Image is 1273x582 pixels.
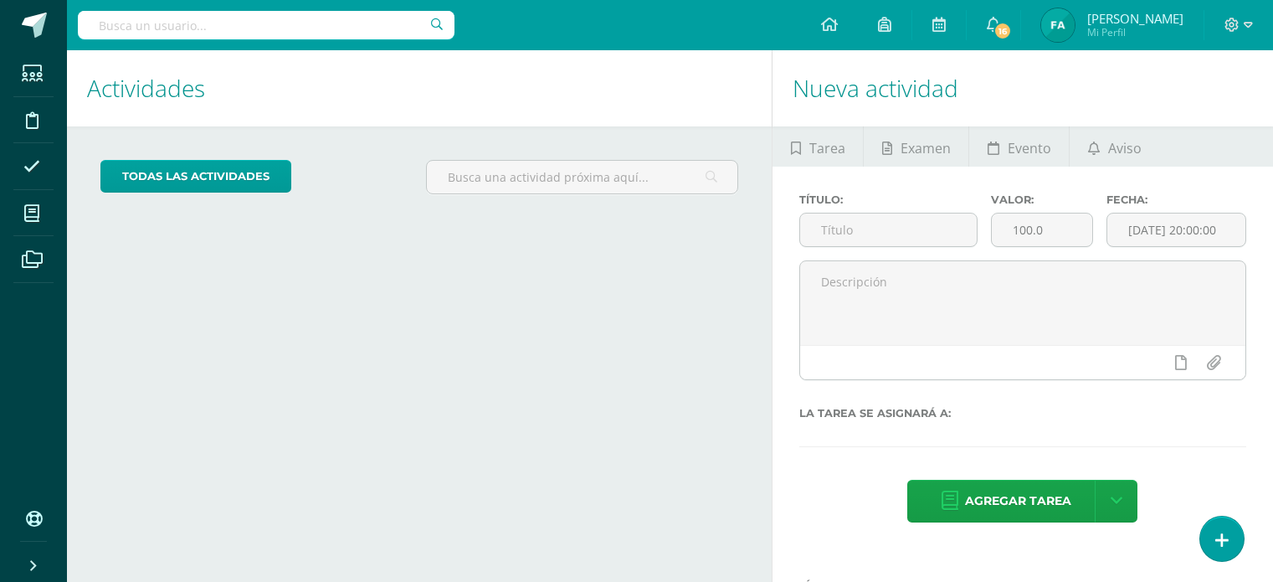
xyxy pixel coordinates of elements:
[901,128,951,168] span: Examen
[427,161,737,193] input: Busca una actividad próxima aquí...
[800,214,977,246] input: Título
[799,193,978,206] label: Título:
[992,214,1092,246] input: Puntos máximos
[809,128,845,168] span: Tarea
[773,126,863,167] a: Tarea
[1070,126,1159,167] a: Aviso
[969,126,1069,167] a: Evento
[991,193,1093,206] label: Valor:
[1108,128,1142,168] span: Aviso
[1041,8,1075,42] img: 7f7a713695d13f57577952fac26fafb9.png
[1106,193,1246,206] label: Fecha:
[965,481,1071,522] span: Agregar tarea
[78,11,454,39] input: Busca un usuario...
[793,50,1253,126] h1: Nueva actividad
[864,126,968,167] a: Examen
[1087,10,1183,27] span: [PERSON_NAME]
[799,407,1246,420] label: La tarea se asignará a:
[100,160,291,193] a: todas las Actividades
[993,22,1012,40] span: 16
[1107,214,1245,246] input: Fecha de entrega
[1087,25,1183,39] span: Mi Perfil
[87,50,752,126] h1: Actividades
[1008,128,1051,168] span: Evento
